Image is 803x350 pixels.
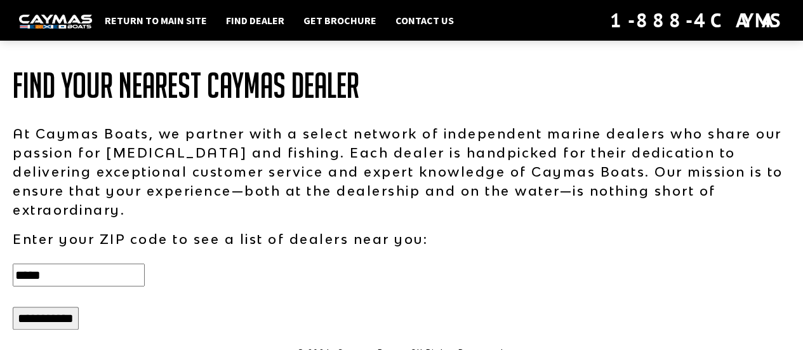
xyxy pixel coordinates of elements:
[13,229,790,248] p: Enter your ZIP code to see a list of dealers near you:
[220,12,291,29] a: Find Dealer
[389,12,460,29] a: Contact Us
[297,12,383,29] a: Get Brochure
[610,6,784,34] div: 1-888-4CAYMAS
[13,67,790,105] h1: Find Your Nearest Caymas Dealer
[13,124,790,219] p: At Caymas Boats, we partner with a select network of independent marine dealers who share our pas...
[19,15,92,28] img: white-logo-c9c8dbefe5ff5ceceb0f0178aa75bf4bb51f6bca0971e226c86eb53dfe498488.png
[98,12,213,29] a: Return to main site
